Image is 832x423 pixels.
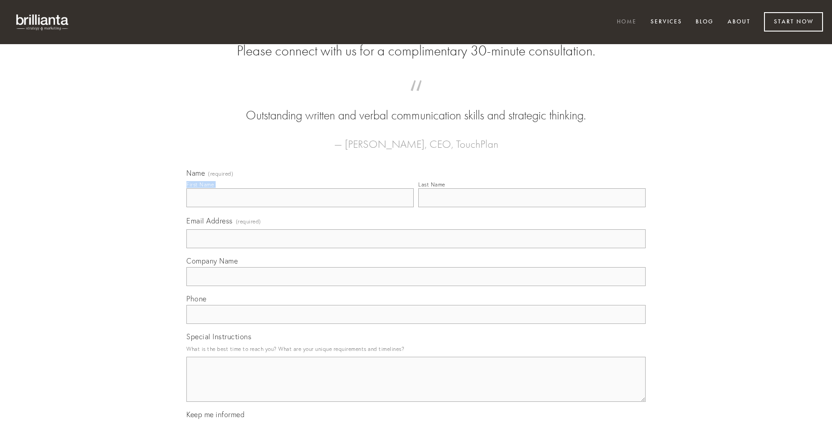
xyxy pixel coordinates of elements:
[186,168,205,177] span: Name
[418,181,445,188] div: Last Name
[186,410,244,419] span: Keep me informed
[186,216,233,225] span: Email Address
[201,124,631,153] figcaption: — [PERSON_NAME], CEO, TouchPlan
[690,15,719,30] a: Blog
[201,89,631,107] span: “
[764,12,823,32] a: Start Now
[722,15,756,30] a: About
[186,343,646,355] p: What is the best time to reach you? What are your unique requirements and timelines?
[186,294,207,303] span: Phone
[611,15,642,30] a: Home
[186,181,214,188] div: First Name
[186,256,238,265] span: Company Name
[9,9,77,35] img: brillianta - research, strategy, marketing
[645,15,688,30] a: Services
[201,89,631,124] blockquote: Outstanding written and verbal communication skills and strategic thinking.
[186,332,251,341] span: Special Instructions
[186,42,646,59] h2: Please connect with us for a complimentary 30-minute consultation.
[236,215,261,227] span: (required)
[208,171,233,177] span: (required)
